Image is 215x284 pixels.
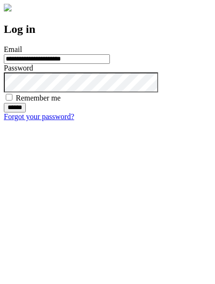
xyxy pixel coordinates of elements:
[4,4,11,11] img: logo-4e3dc11c47720685a147b03b5a06dd966a58ff35d612b21f08c02c0306f2b779.png
[16,94,61,102] label: Remember me
[4,45,22,53] label: Email
[4,64,33,72] label: Password
[4,23,211,36] h2: Log in
[4,112,74,121] a: Forgot your password?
